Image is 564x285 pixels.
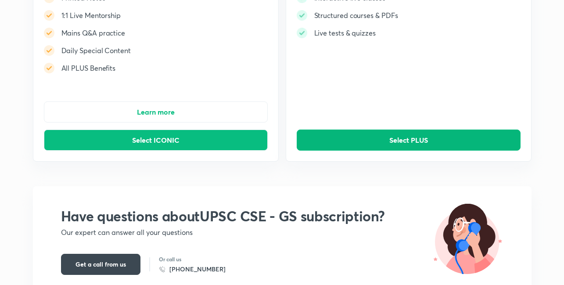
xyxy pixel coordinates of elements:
p: Or call us [159,255,226,263]
span: Learn more [137,108,175,116]
h5: Daily Special Content [61,45,131,56]
span: Select PLUS [389,136,428,144]
h6: [PHONE_NUMBER] [169,265,226,274]
img: - [44,45,54,56]
img: - [297,28,307,38]
img: - [297,10,307,21]
span: Get a call from us [75,260,126,269]
button: Select ICONIC [44,130,268,151]
img: - [44,10,54,21]
h5: Live tests & quizzes [314,28,376,38]
span: Select ICONIC [132,136,180,144]
button: Select PLUS [297,130,521,151]
h5: 1:1 Live Mentorship [61,10,121,21]
button: Learn more [44,101,268,123]
a: [PHONE_NUMBER] [159,265,226,274]
img: Talk To Unacademy [433,204,503,274]
h2: Have questions about UPSC CSE - GS subscription? [61,207,385,225]
h5: Mains Q&A practice [61,28,126,38]
button: Get a call from us [61,254,140,275]
img: - [44,28,54,38]
h5: Structured courses & PDFs [314,10,398,21]
h5: All PLUS Benefits [61,63,116,73]
p: Our expert can answer all your questions [61,228,385,236]
img: - [44,63,54,73]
